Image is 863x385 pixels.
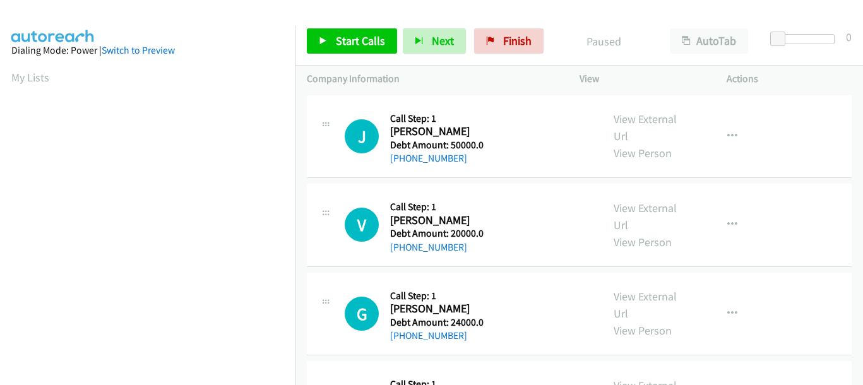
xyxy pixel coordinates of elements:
a: My Lists [11,70,49,85]
a: Switch to Preview [102,44,175,56]
h5: Debt Amount: 50000.0 [390,139,484,151]
button: Next [403,28,466,54]
a: View Person [614,146,672,160]
p: Paused [561,33,647,50]
h2: [PERSON_NAME] [390,302,482,316]
h1: V [345,208,379,242]
a: [PHONE_NUMBER] [390,241,467,253]
a: View External Url [614,289,677,321]
span: Finish [503,33,532,48]
h5: Call Step: 1 [390,201,484,213]
span: Next [432,33,454,48]
button: AutoTab [670,28,748,54]
div: The call is yet to be attempted [345,297,379,331]
a: Start Calls [307,28,397,54]
span: Start Calls [336,33,385,48]
a: [PHONE_NUMBER] [390,329,467,341]
p: Company Information [307,71,557,86]
h2: [PERSON_NAME] [390,213,482,228]
a: View External Url [614,201,677,232]
h5: Debt Amount: 24000.0 [390,316,484,329]
a: View External Url [614,112,677,143]
p: Actions [727,71,852,86]
a: View Person [614,323,672,338]
h1: J [345,119,379,153]
div: The call is yet to be attempted [345,119,379,153]
div: Delay between calls (in seconds) [777,34,835,44]
div: 0 [846,28,852,45]
h5: Call Step: 1 [390,112,484,125]
div: The call is yet to be attempted [345,208,379,242]
div: Dialing Mode: Power | [11,43,284,58]
a: Finish [474,28,544,54]
h2: [PERSON_NAME] [390,124,482,139]
h5: Debt Amount: 20000.0 [390,227,484,240]
h5: Call Step: 1 [390,290,484,302]
a: View Person [614,235,672,249]
h1: G [345,297,379,331]
p: View [580,71,705,86]
a: [PHONE_NUMBER] [390,152,467,164]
